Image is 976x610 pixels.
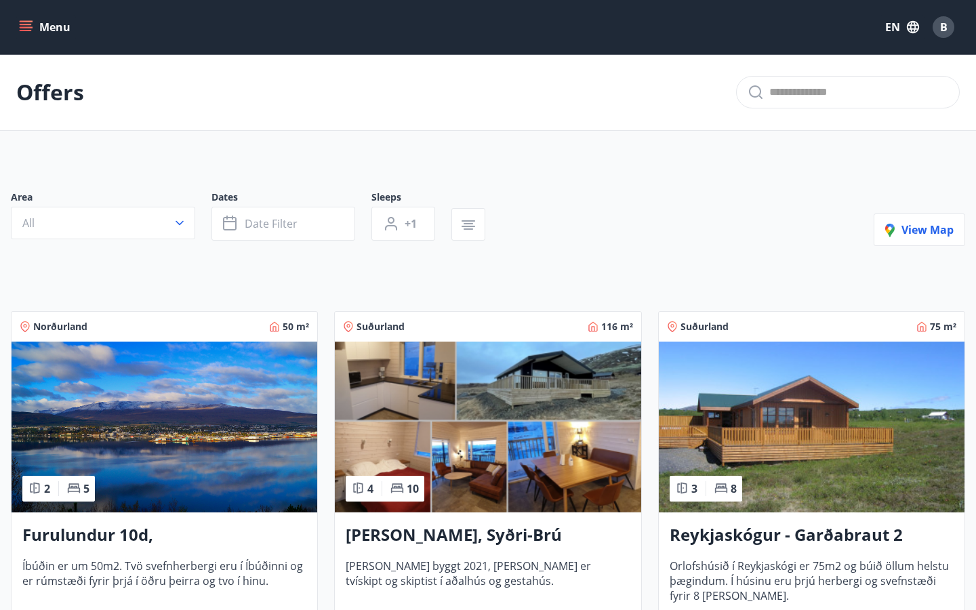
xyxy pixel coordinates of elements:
span: Orlofshúsið í Reykjaskógi er 75m2 og búið öllum helstu þægindum. Í húsinu eru þrjú herbergi og sv... [670,558,954,603]
span: 2 [44,481,50,496]
span: 10 [407,481,419,496]
span: [PERSON_NAME] byggt 2021, [PERSON_NAME] er tvískipt og skiptist í aðalhús og gestahús. [346,558,630,603]
span: Suðurland [680,320,729,333]
img: Paella dish [335,342,640,512]
img: Paella dish [12,342,317,512]
button: All [11,207,195,239]
button: +1 [371,207,435,241]
span: 4 [367,481,373,496]
button: B [927,11,960,43]
span: Area [11,190,211,207]
span: Íbúðin er um 50m2. Tvö svefnherbergi eru í Íbúðinni og er rúmstæði fyrir þrjá í öðru þeirra og tv... [22,558,306,603]
h3: [PERSON_NAME], Syðri-Brú [346,523,630,548]
span: Norðurland [33,320,87,333]
span: View map [885,222,954,237]
span: 116 m² [601,320,633,333]
span: +1 [405,216,417,231]
span: 8 [731,481,737,496]
span: Date filter [245,216,298,231]
span: All [22,216,35,230]
button: View map [874,213,965,246]
p: Offers [16,77,84,107]
button: menu [16,15,76,39]
button: Date filter [211,207,355,241]
span: Sleeps [371,190,451,207]
span: 75 m² [930,320,956,333]
span: 3 [691,481,697,496]
h3: Furulundur 10d, [GEOGRAPHIC_DATA] [22,523,306,548]
h3: Reykjaskógur - Garðabraut 2 [670,523,954,548]
button: EN [880,15,924,39]
span: Suðurland [357,320,405,333]
span: 50 m² [283,320,309,333]
span: 5 [83,481,89,496]
span: B [940,20,948,35]
img: Paella dish [659,342,964,512]
span: Dates [211,190,371,207]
